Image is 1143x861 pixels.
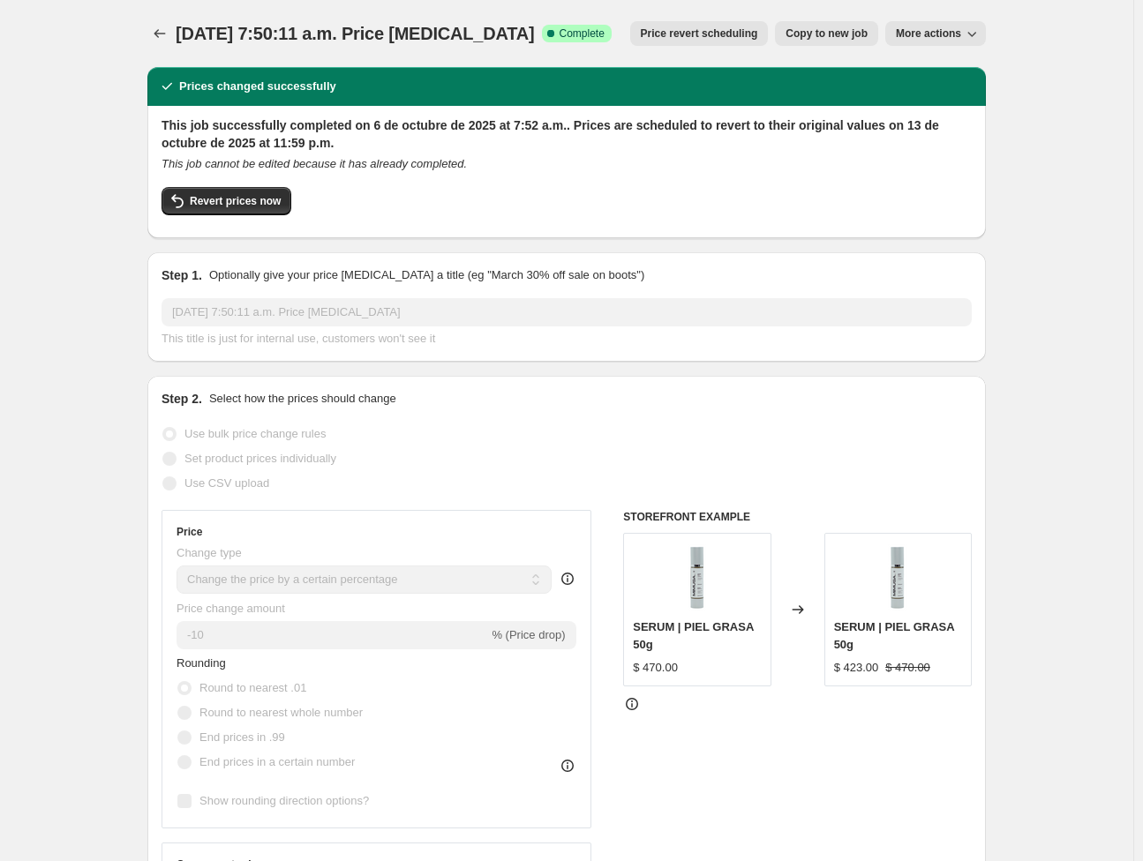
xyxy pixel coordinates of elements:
span: Rounding [177,656,226,670]
span: End prices in .99 [199,730,285,744]
span: Change type [177,546,242,559]
h6: STOREFRONT EXAMPLE [623,510,972,524]
h2: This job successfully completed on 6 de octubre de 2025 at 7:52 a.m.. Prices are scheduled to rev... [162,116,972,152]
span: Round to nearest whole number [199,706,363,719]
span: Copy to new job [786,26,868,41]
i: This job cannot be edited because it has already completed. [162,157,467,170]
img: PhotoRoom_013_20220930_172611_80x.png [862,543,933,613]
span: End prices in a certain number [199,755,355,768]
button: More actions [885,21,986,46]
span: Price revert scheduling [641,26,758,41]
p: Select how the prices should change [209,390,396,408]
p: Optionally give your price [MEDICAL_DATA] a title (eg "March 30% off sale on boots") [209,266,644,284]
h2: Prices changed successfully [179,78,336,95]
div: help [559,570,576,588]
span: $ 470.00 [885,661,930,674]
span: Use CSV upload [184,476,269,490]
span: This title is just for internal use, customers won't see it [162,332,435,345]
button: Copy to new job [775,21,878,46]
span: Complete [560,26,605,41]
span: Set product prices individually [184,452,336,465]
h2: Step 2. [162,390,202,408]
span: [DATE] 7:50:11 a.m. Price [MEDICAL_DATA] [176,24,535,43]
span: Round to nearest .01 [199,681,306,694]
input: -15 [177,621,488,649]
span: More actions [896,26,961,41]
span: $ 470.00 [633,661,678,674]
h3: Price [177,525,202,539]
span: SERUM | PIEL GRASA 50g [633,620,754,651]
span: $ 423.00 [834,661,879,674]
span: Use bulk price change rules [184,427,326,440]
span: SERUM | PIEL GRASA 50g [834,620,955,651]
input: 30% off holiday sale [162,298,972,326]
span: % (Price drop) [492,628,565,641]
span: Price change amount [177,602,285,615]
button: Price change jobs [147,21,172,46]
h2: Step 1. [162,266,202,284]
span: Show rounding direction options? [199,794,369,807]
button: Revert prices now [162,187,291,215]
img: PhotoRoom_013_20220930_172611_80x.png [662,543,733,613]
span: Revert prices now [190,194,281,208]
button: Price revert scheduling [630,21,769,46]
